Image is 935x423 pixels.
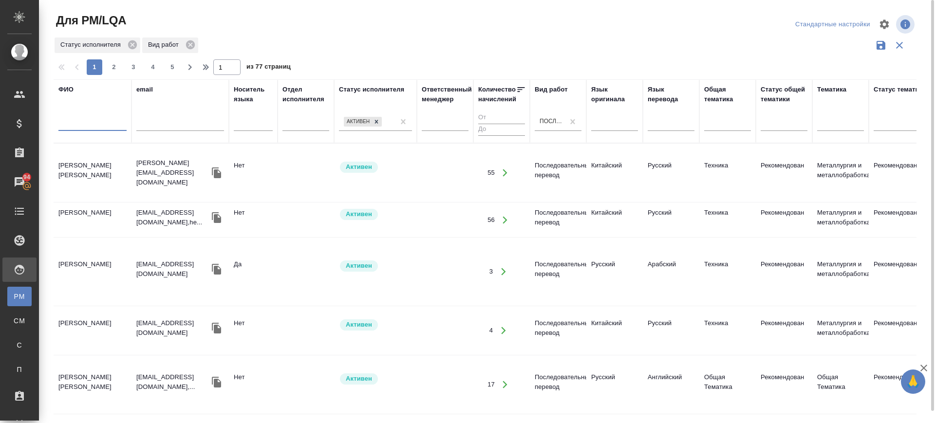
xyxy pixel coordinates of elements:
[229,313,278,348] td: Нет
[246,61,291,75] span: из 77 страниц
[165,62,180,72] span: 5
[60,40,124,50] p: Статус исполнителя
[136,158,209,187] p: [PERSON_NAME][EMAIL_ADDRESS][DOMAIN_NAME]
[648,85,694,104] div: Язык перевода
[136,318,209,338] p: [EMAIL_ADDRESS][DOMAIN_NAME]
[586,255,643,289] td: Русский
[346,162,372,172] p: Активен
[495,210,515,230] button: Открыть работы
[346,320,372,330] p: Активен
[489,267,493,276] div: 3
[699,313,756,348] td: Техника
[478,112,525,124] input: От
[229,368,278,402] td: Нет
[7,335,32,355] a: С
[535,85,568,94] div: Вид работ
[346,261,372,271] p: Активен
[346,209,372,219] p: Активен
[282,85,329,104] div: Отдел исполнителя
[106,62,122,72] span: 2
[643,368,699,402] td: Английский
[344,117,371,127] div: Активен
[699,368,756,402] td: Общая Тематика
[209,262,224,276] button: Скопировать
[530,203,586,237] td: Последовательный перевод
[812,313,869,348] td: Металлургия и металлобработка
[145,59,161,75] button: 4
[2,170,37,194] a: 94
[136,208,209,227] p: [EMAIL_ADDRESS][DOMAIN_NAME],he...
[18,172,36,182] span: 94
[339,208,412,221] div: Рядовой исполнитель: назначай с учетом рейтинга
[699,156,756,190] td: Техника
[873,13,896,36] span: Настроить таблицу
[586,203,643,237] td: Китайский
[136,85,153,94] div: email
[699,203,756,237] td: Техника
[136,259,209,279] p: [EMAIL_ADDRESS][DOMAIN_NAME]
[54,156,131,190] td: [PERSON_NAME] [PERSON_NAME]
[530,255,586,289] td: Последовательный перевод
[209,375,224,389] button: Скопировать
[126,62,141,72] span: 3
[142,37,198,53] div: Вид работ
[586,368,643,402] td: Русский
[890,36,909,55] button: Сбросить фильтры
[495,163,515,183] button: Открыть работы
[812,255,869,289] td: Металлургия и металлобработка
[209,210,224,225] button: Скопировать
[756,156,812,190] td: Рекомендован
[106,59,122,75] button: 2
[209,166,224,180] button: Скопировать
[145,62,161,72] span: 4
[493,321,513,341] button: Открыть работы
[495,375,515,395] button: Открыть работы
[812,368,869,402] td: Общая Тематика
[817,85,846,94] div: Тематика
[422,85,472,104] div: Ответственный менеджер
[339,161,412,174] div: Рядовой исполнитель: назначай с учетом рейтинга
[12,340,27,350] span: С
[487,380,495,389] div: 17
[756,203,812,237] td: Рекомендован
[136,372,209,392] p: [EMAIL_ADDRESS][DOMAIN_NAME],...
[54,368,131,402] td: [PERSON_NAME] [PERSON_NAME]
[12,292,27,301] span: PM
[761,85,807,104] div: Статус общей тематики
[229,203,278,237] td: Нет
[12,316,27,326] span: CM
[229,255,278,289] td: Да
[896,15,916,34] span: Посмотреть информацию
[493,262,513,282] button: Открыть работы
[530,313,586,348] td: Последовательный перевод
[55,37,140,53] div: Статус исполнителя
[812,156,869,190] td: Металлургия и металлобработка
[346,374,372,384] p: Активен
[489,326,493,335] div: 4
[54,203,131,237] td: [PERSON_NAME]
[54,255,131,289] td: [PERSON_NAME]
[209,321,224,335] button: Скопировать
[530,156,586,190] td: Последовательный перевод
[586,156,643,190] td: Китайский
[699,255,756,289] td: Техника
[872,36,890,55] button: Сохранить фильтры
[7,287,32,306] a: PM
[905,371,921,392] span: 🙏
[126,59,141,75] button: 3
[7,311,32,331] a: CM
[229,156,278,190] td: Нет
[586,313,643,348] td: Китайский
[339,85,404,94] div: Статус исполнителя
[165,59,180,75] button: 5
[874,85,926,94] div: Статус тематики
[756,255,812,289] td: Рекомендован
[234,85,273,104] div: Носитель языка
[487,215,495,225] div: 56
[478,85,516,104] div: Количество начислений
[591,85,638,104] div: Язык оригинала
[643,255,699,289] td: Арабский
[812,203,869,237] td: Металлургия и металлобработка
[530,368,586,402] td: Последовательный перевод
[148,40,182,50] p: Вид работ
